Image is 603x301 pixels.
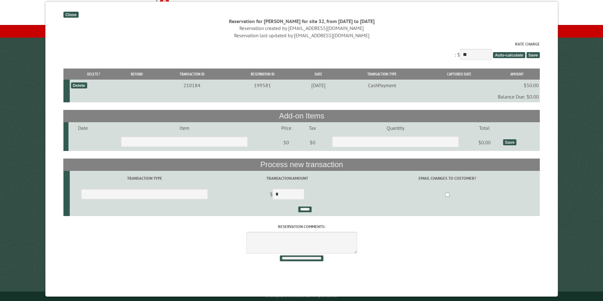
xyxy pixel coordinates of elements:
[340,80,424,91] td: CashPayment
[63,224,540,230] label: Reservation comments:
[271,134,301,151] td: $0
[71,82,87,88] div: Delete
[63,110,540,122] th: Add-on Items
[63,41,540,62] div: : $
[70,69,117,80] th: Delete?
[219,186,355,204] td: $
[467,134,502,151] td: $0.00
[228,80,297,91] td: 199581
[356,175,539,181] label: Email changes to customer?
[156,80,228,91] td: 210184
[68,122,97,134] td: Date
[494,80,540,91] td: $50.00
[63,41,540,47] label: Rate Charge
[63,18,540,25] div: Reservation for [PERSON_NAME] for site 32, from [DATE] to [DATE]
[324,122,467,134] td: Quantity
[220,175,354,181] label: Transaction Amount
[70,91,540,102] td: Balance Due: $0.00
[63,12,78,18] div: Close
[266,294,337,298] small: © Campground Commander LLC. All rights reserved.
[271,122,301,134] td: Price
[228,69,297,80] th: Reservation ID
[526,52,540,58] span: Save
[340,69,424,80] th: Transaction Type
[493,52,525,58] span: Auto-calculate
[467,122,502,134] td: Total
[301,134,324,151] td: $0
[63,32,540,39] div: Reservation last updated by [EMAIL_ADDRESS][DOMAIN_NAME]
[156,69,228,80] th: Transaction ID
[297,80,340,91] td: [DATE]
[297,69,340,80] th: Date
[117,69,155,80] th: Refund
[63,159,540,171] th: Process new transaction
[301,122,324,134] td: Tax
[97,122,271,134] td: Item
[424,69,494,80] th: Captured Date
[503,139,516,145] div: Save
[71,175,218,181] label: Transaction Type
[494,69,540,80] th: Amount
[63,25,540,32] div: Reservation created by [EMAIL_ADDRESS][DOMAIN_NAME]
